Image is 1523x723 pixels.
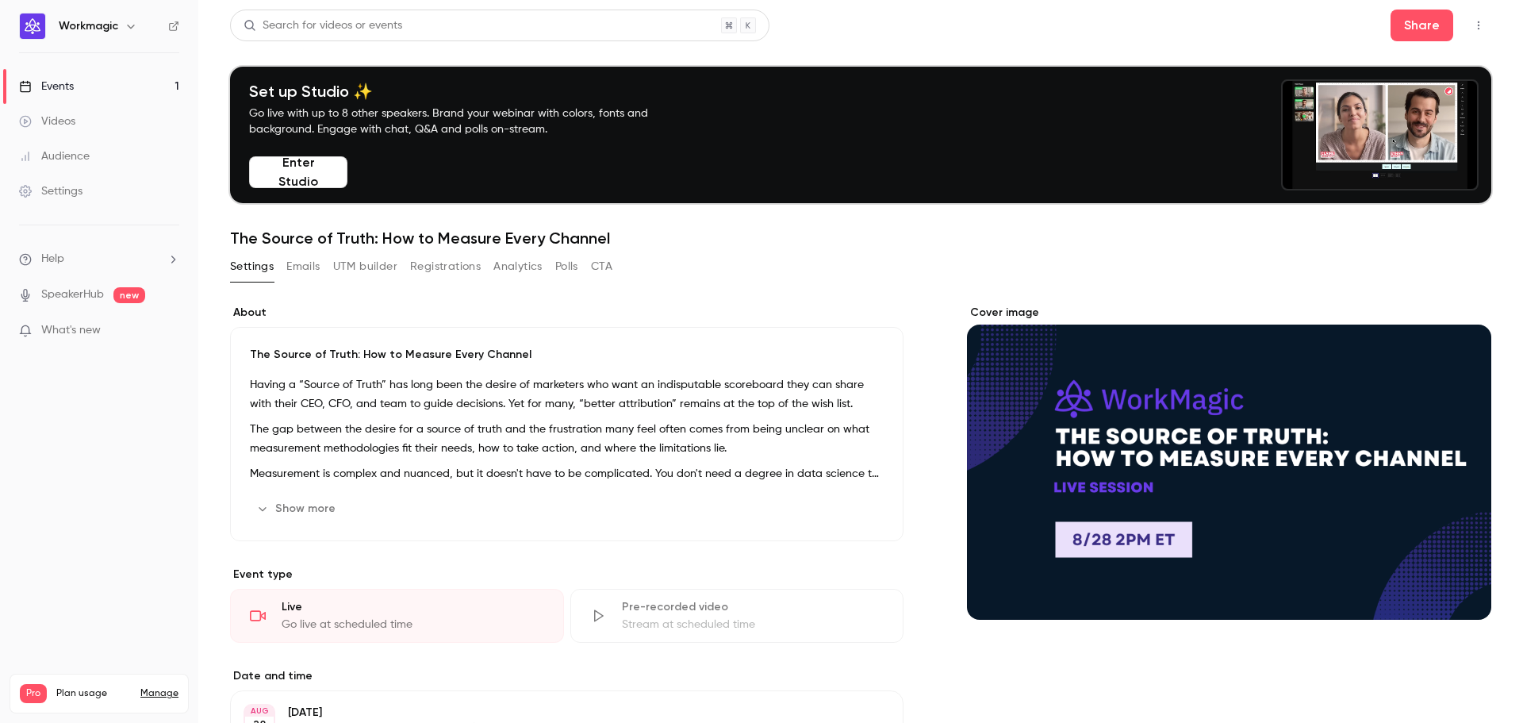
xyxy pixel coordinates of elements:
[230,589,564,643] div: LiveGo live at scheduled time
[555,254,578,279] button: Polls
[245,706,274,717] div: AUG
[333,254,397,279] button: UTM builder
[19,183,82,199] div: Settings
[282,599,544,615] div: Live
[967,305,1491,620] section: Cover image
[56,687,131,700] span: Plan usage
[20,13,45,39] img: Workmagic
[41,322,101,339] span: What's new
[493,254,543,279] button: Analytics
[230,567,903,583] p: Event type
[570,589,904,643] div: Pre-recorded videoStream at scheduled time
[622,617,884,633] div: Stream at scheduled time
[250,375,884,413] p: Having a “Source of Truth” has long been the desire of marketers who want an indisputable scorebo...
[140,687,178,700] a: Manage
[59,18,118,34] h6: Workmagic
[19,79,74,94] div: Events
[41,251,64,267] span: Help
[19,113,75,129] div: Videos
[286,254,320,279] button: Emails
[249,82,685,101] h4: Set up Studio ✨
[230,668,903,684] label: Date and time
[250,464,884,483] p: Measurement is complex and nuanced, but it doesn't have to be complicated. You don't need a degre...
[19,148,90,164] div: Audience
[288,705,819,721] p: [DATE]
[249,156,347,188] button: Enter Studio
[282,617,544,633] div: Go live at scheduled time
[591,254,612,279] button: CTA
[244,17,402,34] div: Search for videos or events
[20,684,47,703] span: Pro
[967,305,1491,321] label: Cover image
[250,347,884,363] p: The Source of Truth: How to Measure Every Channel
[622,599,884,615] div: Pre-recorded video
[230,254,274,279] button: Settings
[113,287,145,303] span: new
[230,229,1491,248] h1: The Source of Truth: How to Measure Every Channel
[230,305,903,321] label: About
[250,496,345,521] button: Show more
[250,420,884,458] p: The gap between the desire for a source of truth and the frustration many feel often comes from b...
[19,251,179,267] li: help-dropdown-opener
[249,106,685,137] p: Go live with up to 8 other speakers. Brand your webinar with colors, fonts and background. Engage...
[410,254,481,279] button: Registrations
[1391,10,1453,41] button: Share
[41,287,104,303] a: SpeakerHub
